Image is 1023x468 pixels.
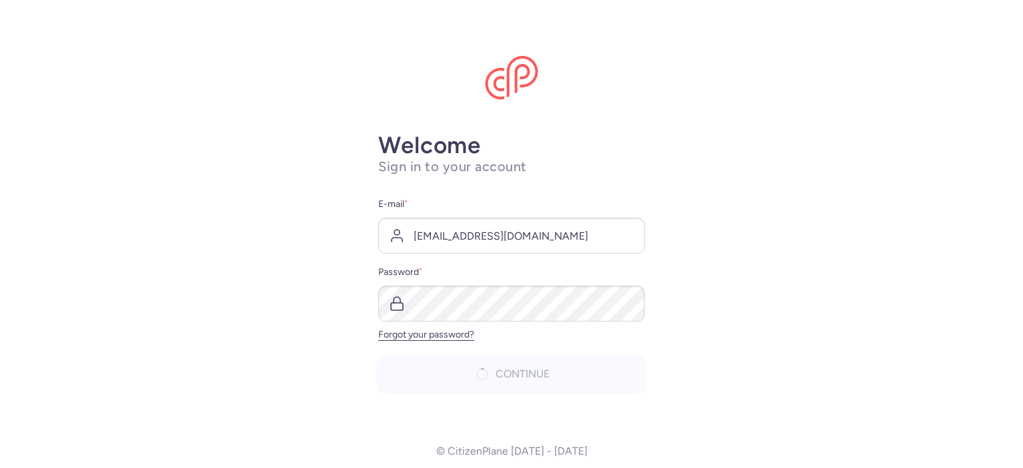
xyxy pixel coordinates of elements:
[436,445,587,457] p: © CitizenPlane [DATE] - [DATE]
[378,356,645,392] button: Continue
[485,56,538,100] img: CitizenPlane logo
[378,158,645,175] h1: Sign in to your account
[378,131,481,159] strong: Welcome
[378,196,645,212] label: E-mail
[496,368,549,380] span: Continue
[378,218,645,254] input: user@example.com
[378,329,474,340] a: Forgot your password?
[378,264,645,280] label: Password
